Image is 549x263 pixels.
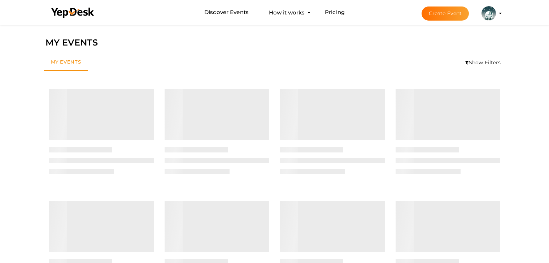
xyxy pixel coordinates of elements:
[45,36,504,49] div: MY EVENTS
[44,54,88,71] a: My Events
[325,6,345,19] a: Pricing
[422,7,469,21] button: Create Event
[204,6,249,19] a: Discover Events
[482,6,496,21] img: KH323LD6_small.jpeg
[460,54,506,71] li: Show Filters
[267,6,307,19] button: How it works
[51,59,81,65] span: My Events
